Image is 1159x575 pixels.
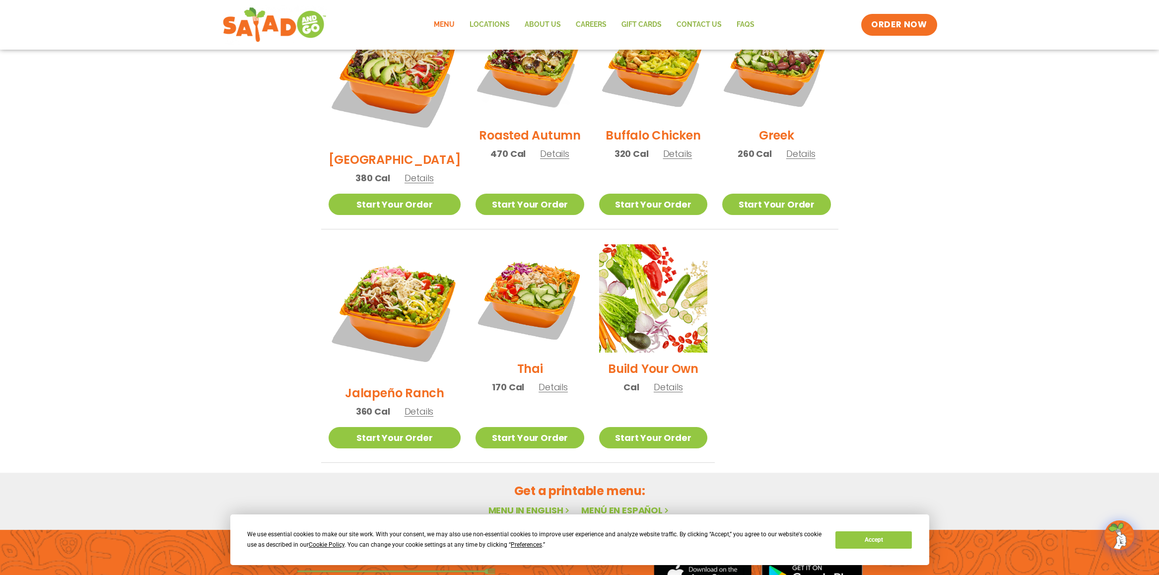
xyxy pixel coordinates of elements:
[861,14,937,36] a: ORDER NOW
[517,13,568,36] a: About Us
[623,380,639,394] span: Cal
[663,147,692,160] span: Details
[297,569,495,574] img: fork
[540,147,569,160] span: Details
[490,147,526,160] span: 470 Cal
[476,244,584,353] img: Product photo for Thai Salad
[329,244,461,377] img: Product photo for Jalapeño Ranch Salad
[356,405,390,418] span: 360 Cal
[426,13,762,36] nav: Menu
[606,127,700,144] h2: Buffalo Chicken
[479,127,581,144] h2: Roasted Autumn
[329,11,461,144] img: Product photo for BBQ Ranch Salad
[247,529,823,550] div: We use essential cookies to make our site work. With your consent, we may also use non-essential ...
[222,5,327,45] img: new-SAG-logo-768×292
[738,147,772,160] span: 260 Cal
[614,147,649,160] span: 320 Cal
[329,194,461,215] a: Start Your Order
[517,360,543,377] h2: Thai
[581,504,671,516] a: Menú en español
[329,427,461,448] a: Start Your Order
[729,13,762,36] a: FAQs
[309,541,344,548] span: Cookie Policy
[599,244,707,353] img: Product photo for Build Your Own
[722,11,830,119] img: Product photo for Greek Salad
[230,514,929,565] div: Cookie Consent Prompt
[345,384,444,402] h2: Jalapeño Ranch
[669,13,729,36] a: Contact Us
[599,11,707,119] img: Product photo for Buffalo Chicken Salad
[404,405,433,418] span: Details
[835,531,912,549] button: Accept
[476,427,584,448] a: Start Your Order
[786,147,816,160] span: Details
[654,381,683,393] span: Details
[462,13,517,36] a: Locations
[539,381,568,393] span: Details
[488,504,571,516] a: Menu in English
[321,482,838,500] h2: Get a printable menu:
[405,172,434,184] span: Details
[329,151,461,168] h2: [GEOGRAPHIC_DATA]
[476,11,584,119] img: Product photo for Roasted Autumn Salad
[599,427,707,448] a: Start Your Order
[608,360,698,377] h2: Build Your Own
[355,171,390,185] span: 380 Cal
[426,13,462,36] a: Menu
[759,127,794,144] h2: Greek
[1105,521,1133,549] img: wpChatIcon
[599,194,707,215] a: Start Your Order
[476,194,584,215] a: Start Your Order
[511,541,542,548] span: Preferences
[871,19,927,31] span: ORDER NOW
[614,13,669,36] a: GIFT CARDS
[722,194,830,215] a: Start Your Order
[492,380,524,394] span: 170 Cal
[568,13,614,36] a: Careers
